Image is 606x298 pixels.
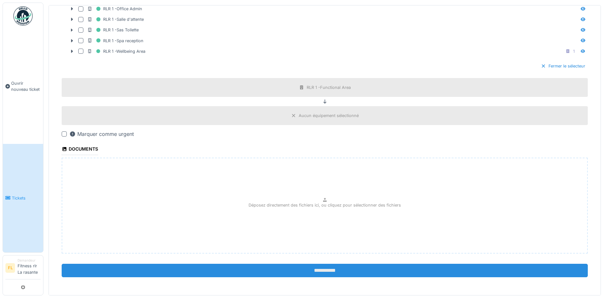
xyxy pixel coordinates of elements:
div: Demandeur [18,258,41,263]
div: RLR 1 -Sas Toilette [87,26,139,34]
a: Ouvrir nouveau ticket [3,29,43,144]
span: Tickets [12,195,41,201]
li: FL [5,263,15,273]
div: RLR 1 -Salle d'attente [87,15,144,23]
span: Ouvrir nouveau ticket [11,80,41,92]
img: Badge_color-CXgf-gQk.svg [13,6,33,26]
div: RLR 1 -Spa reception [87,37,143,45]
div: Documents [62,144,98,155]
div: 1 [573,48,575,54]
div: RLR 1 -Functional Area [307,84,351,90]
a: Tickets [3,144,43,252]
div: RLR 1 -Office Admin [87,5,142,13]
div: Fermer le sélecteur [538,62,588,70]
li: Fitness rlr La rasante [18,258,41,278]
div: Marquer comme urgent [69,130,134,138]
p: Déposez directement des fichiers ici, ou cliquez pour sélectionner des fichiers [249,202,401,208]
a: FL DemandeurFitness rlr La rasante [5,258,41,279]
div: Aucun équipement sélectionné [299,113,359,119]
div: RLR 1 -Wellbeing Area [87,47,145,55]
